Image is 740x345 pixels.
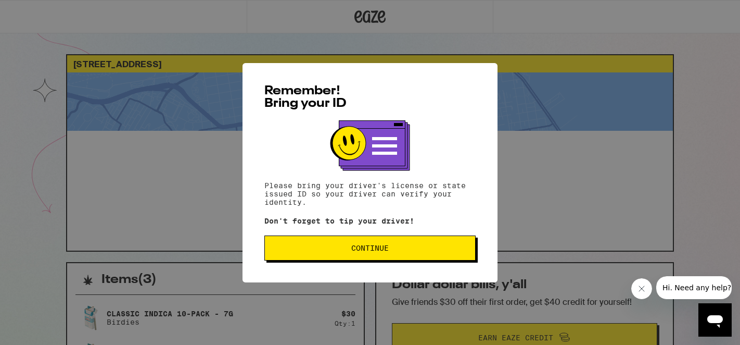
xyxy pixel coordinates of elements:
[264,181,476,206] p: Please bring your driver's license or state issued ID so your driver can verify your identity.
[631,278,652,299] iframe: Close message
[264,85,347,110] span: Remember! Bring your ID
[351,244,389,252] span: Continue
[656,276,732,299] iframe: Message from company
[698,303,732,337] iframe: Button to launch messaging window
[264,236,476,261] button: Continue
[264,217,476,225] p: Don't forget to tip your driver!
